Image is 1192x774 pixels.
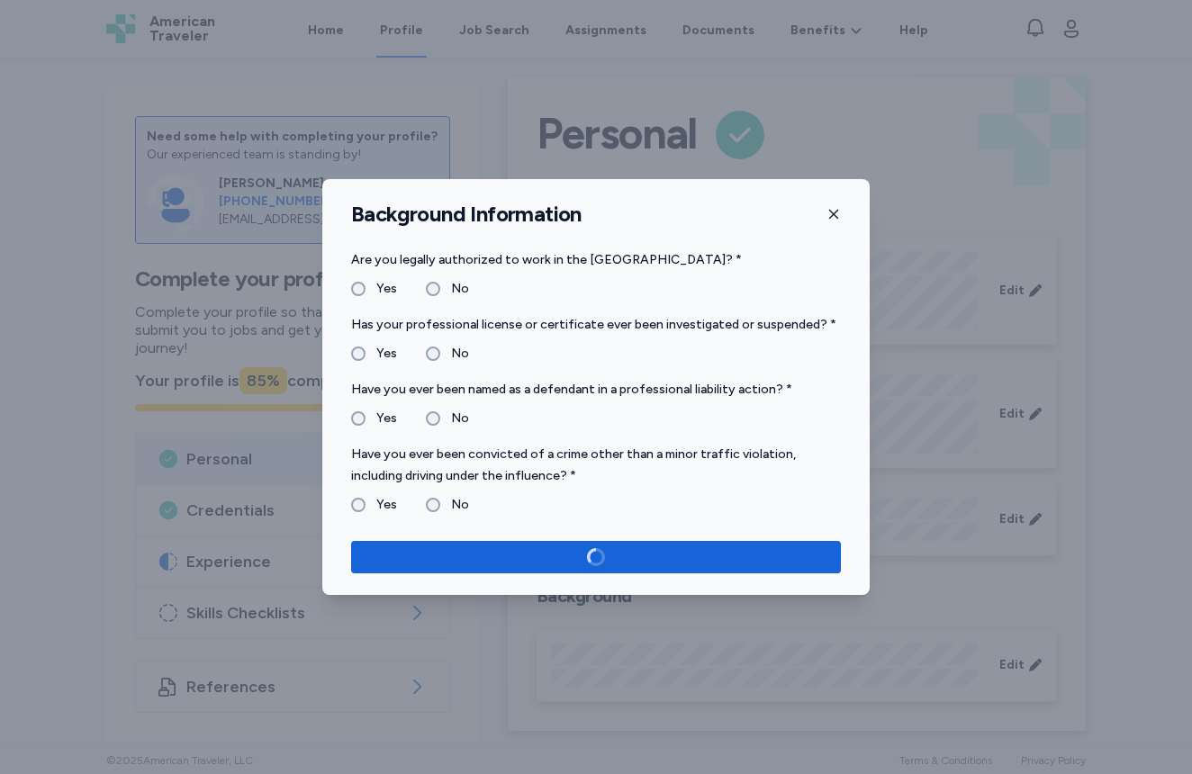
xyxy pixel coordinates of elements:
[351,201,582,228] h1: Background Information
[366,278,397,300] label: Yes
[351,379,841,400] label: Have you ever been named as a defendant in a professional liability action? *
[440,408,469,429] label: No
[366,408,397,429] label: Yes
[440,494,469,516] label: No
[366,343,397,364] label: Yes
[440,343,469,364] label: No
[351,314,841,336] label: Has your professional license or certificate ever been investigated or suspended? *
[351,249,841,271] label: Are you legally authorized to work in the [GEOGRAPHIC_DATA]? *
[366,494,397,516] label: Yes
[351,444,841,487] label: Have you ever been convicted of a crime other than a minor traffic violation, including driving u...
[440,278,469,300] label: No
